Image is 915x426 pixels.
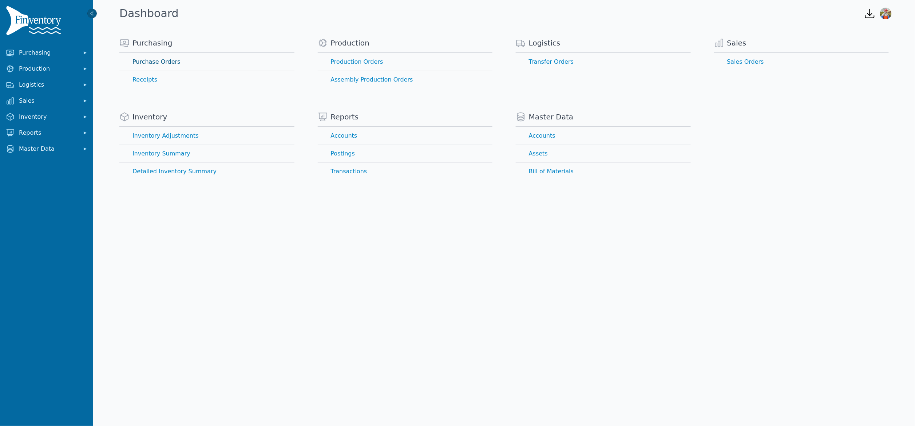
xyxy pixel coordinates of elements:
[3,142,90,156] button: Master Data
[3,78,90,92] button: Logistics
[516,163,691,180] a: Bill of Materials
[3,46,90,60] button: Purchasing
[529,112,573,122] span: Master Data
[119,145,294,162] a: Inventory Summary
[119,53,294,71] a: Purchase Orders
[331,112,359,122] span: Reports
[318,145,493,162] a: Postings
[714,53,889,71] a: Sales Orders
[132,112,167,122] span: Inventory
[119,71,294,88] a: Receipts
[318,163,493,180] a: Transactions
[19,64,77,73] span: Production
[3,126,90,140] button: Reports
[6,6,64,38] img: Finventory
[516,145,691,162] a: Assets
[529,38,561,48] span: Logistics
[119,127,294,145] a: Inventory Adjustments
[880,8,892,19] img: Sera Wheeler
[3,110,90,124] button: Inventory
[516,127,691,145] a: Accounts
[19,113,77,121] span: Inventory
[19,145,77,153] span: Master Data
[318,53,493,71] a: Production Orders
[516,53,691,71] a: Transfer Orders
[119,163,294,180] a: Detailed Inventory Summary
[3,94,90,108] button: Sales
[727,38,746,48] span: Sales
[119,7,179,20] h1: Dashboard
[132,38,172,48] span: Purchasing
[19,129,77,137] span: Reports
[19,48,77,57] span: Purchasing
[318,71,493,88] a: Assembly Production Orders
[318,127,493,145] a: Accounts
[19,96,77,105] span: Sales
[331,38,369,48] span: Production
[3,62,90,76] button: Production
[19,80,77,89] span: Logistics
